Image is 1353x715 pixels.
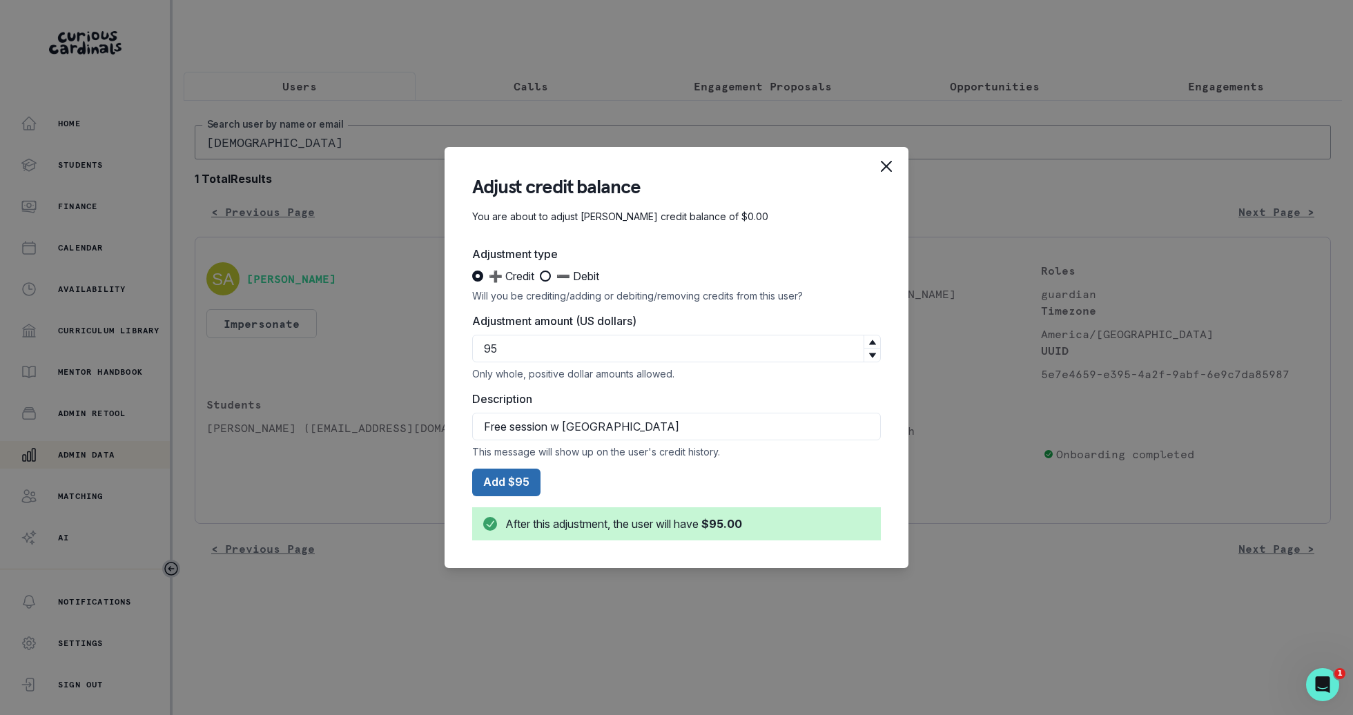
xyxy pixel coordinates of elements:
label: Description [472,391,873,407]
div: After this adjustment, the user will have [505,516,742,532]
p: You are about to adjust [PERSON_NAME] credit balance of $0.00 [472,210,881,224]
label: Adjustment type [472,246,873,262]
label: Adjustment amount (US dollars) [472,313,873,329]
header: Adjust credit balance [472,175,881,199]
button: Add $95 [472,469,541,496]
div: Will you be crediting/adding or debiting/removing credits from this user? [472,290,881,302]
span: ➖ Debit [556,268,599,284]
div: This message will show up on the user's credit history. [472,446,881,458]
div: Only whole, positive dollar amounts allowed. [472,368,881,380]
span: ➕ Credit [489,268,534,284]
b: $95.00 [701,517,742,531]
span: 1 [1334,668,1345,679]
iframe: Intercom live chat [1306,668,1339,701]
button: Close [873,153,900,180]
